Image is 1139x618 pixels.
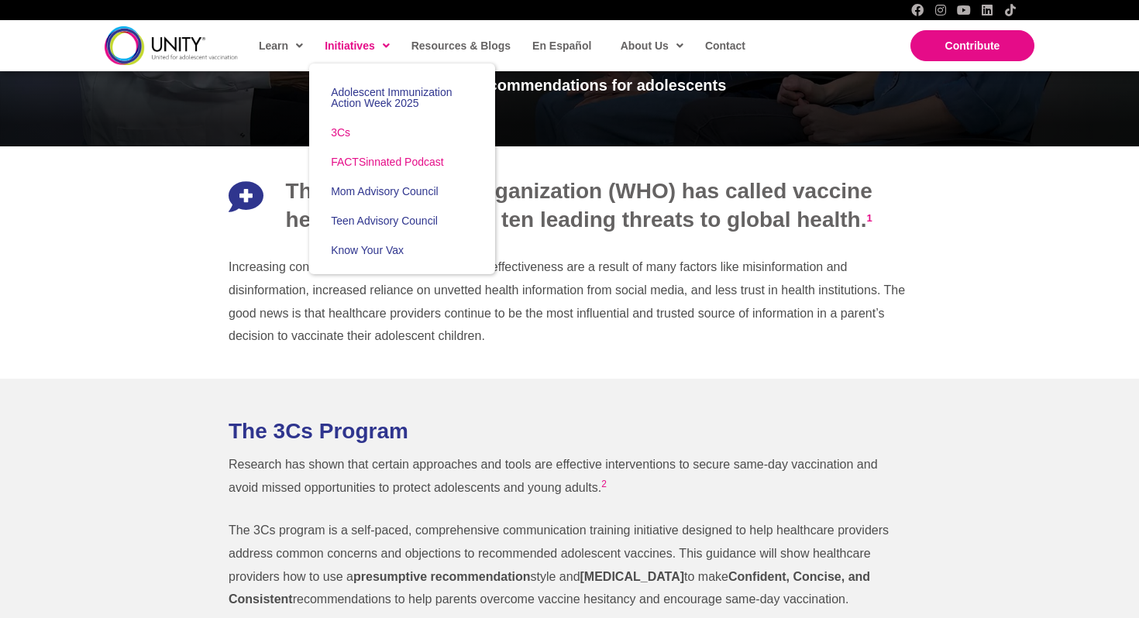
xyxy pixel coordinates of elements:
span: The 3Cs Program [229,419,408,443]
span: 3Cs [331,126,350,139]
a: TikTok [1004,4,1017,16]
span: Resources & Blogs [411,39,511,52]
a: LinkedIn [981,4,993,16]
p: How healthcare providers can deliver CONFIDENT, CONCISE, and CONSISTENT vaccine recommendations f... [249,43,890,100]
a: Teen Advisory Council [309,206,495,235]
a: Contribute [910,30,1034,61]
p: The 3Cs program is a self-paced, comprehensive communication training initiative designed to help... [229,519,910,611]
a: En Español [525,28,597,64]
a: Instagram [934,4,947,16]
span: About Us [621,34,683,57]
img: unity-logo-dark [105,26,238,64]
a: FACTSinnated Podcast [309,147,495,177]
span: Teen Advisory Council [331,215,438,227]
a: Mom Advisory Council [309,177,495,206]
span: Contribute [945,39,1000,52]
p: Research has shown that certain approaches and tools are effective interventions to secure same-d... [229,453,910,499]
a: About Us [613,28,690,64]
span: Mom Advisory Council [331,185,439,197]
sup: 1 [866,212,872,224]
strong: presumptive recommendation [353,570,531,583]
a: Resources & Blogs [404,28,517,64]
span: The World Health Organization (WHO) has called vaccine hesitancy one of the ten leading threats t... [286,179,872,231]
span: Learn [259,34,303,57]
a: 2 [601,479,607,489]
strong: [MEDICAL_DATA] [580,570,685,583]
span: Adolescent Immunization Action Week 2025 [331,86,452,109]
span: Contact [705,39,745,52]
a: Facebook [911,4,924,16]
a: Know Your Vax [309,235,495,265]
a: 1 [866,208,872,232]
span: FACTSinnated Podcast [331,156,444,168]
span: Know Your Vax [331,244,404,256]
a: YouTube [958,4,970,16]
span: En Español [532,39,591,52]
p: Increasing concerns around vaccine safety and effectiveness are a result of many factors like mis... [229,256,910,348]
a: 3Cs [309,118,495,147]
a: Contact [697,28,752,64]
span: Initiatives [325,34,390,57]
a: Adolescent Immunization Action Week 2025 [309,77,495,118]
